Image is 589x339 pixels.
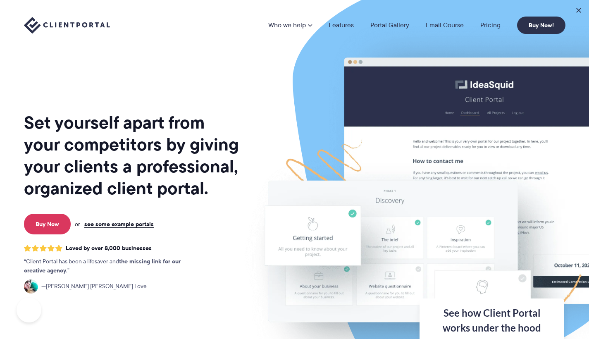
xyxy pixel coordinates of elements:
h1: Set yourself apart from your competitors by giving your clients a professional, organized client ... [24,112,241,199]
a: Email Course [426,22,464,29]
a: Features [329,22,354,29]
span: or [75,220,80,228]
strong: the missing link for our creative agency [24,257,181,275]
p: Client Portal has been a lifesaver and . [24,257,198,275]
span: Loved by over 8,000 businesses [66,245,152,252]
a: Portal Gallery [370,22,409,29]
a: see some example portals [84,220,154,228]
span: [PERSON_NAME] [PERSON_NAME] Love [41,282,147,291]
a: Pricing [480,22,501,29]
iframe: Toggle Customer Support [17,298,41,322]
a: Buy Now! [517,17,565,34]
a: Buy Now [24,214,71,234]
a: Who we help [268,22,312,29]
